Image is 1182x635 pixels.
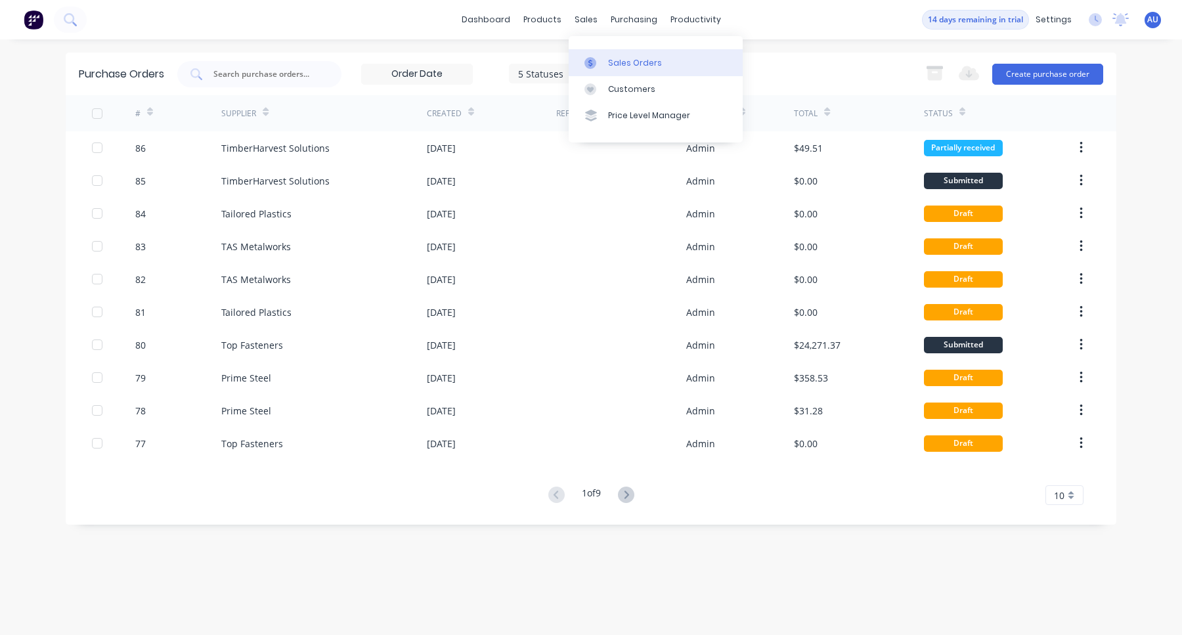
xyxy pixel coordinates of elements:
[221,273,291,286] div: TAS Metalworks
[686,240,715,253] div: Admin
[604,10,664,30] div: purchasing
[221,338,283,352] div: Top Fasteners
[1147,14,1158,26] span: AU
[221,305,292,319] div: Tailored Plastics
[924,173,1003,189] div: Submitted
[608,110,690,121] div: Price Level Manager
[221,141,330,155] div: TimberHarvest Solutions
[135,338,146,352] div: 80
[794,305,818,319] div: $0.00
[455,10,517,30] a: dashboard
[427,240,456,253] div: [DATE]
[686,437,715,450] div: Admin
[135,141,146,155] div: 86
[135,240,146,253] div: 83
[686,371,715,385] div: Admin
[794,174,818,188] div: $0.00
[212,68,321,81] input: Search purchase orders...
[794,338,841,352] div: $24,271.37
[686,404,715,418] div: Admin
[517,10,568,30] div: products
[794,108,818,120] div: Total
[794,240,818,253] div: $0.00
[922,10,1029,30] button: 14 days remaining in trial
[362,64,472,84] input: Order Date
[569,76,743,102] a: Customers
[427,207,456,221] div: [DATE]
[924,337,1003,353] div: Submitted
[135,207,146,221] div: 84
[221,437,283,450] div: Top Fasteners
[794,141,823,155] div: $49.51
[221,108,256,120] div: Supplier
[686,338,715,352] div: Admin
[686,174,715,188] div: Admin
[794,404,823,418] div: $31.28
[135,174,146,188] div: 85
[924,238,1003,255] div: Draft
[924,206,1003,222] div: Draft
[427,305,456,319] div: [DATE]
[686,305,715,319] div: Admin
[794,371,828,385] div: $358.53
[556,108,599,120] div: Reference
[135,371,146,385] div: 79
[924,271,1003,288] div: Draft
[569,102,743,129] a: Price Level Manager
[686,141,715,155] div: Admin
[924,140,1003,156] div: Partially received
[1029,10,1078,30] div: settings
[608,57,662,69] div: Sales Orders
[924,403,1003,419] div: Draft
[79,66,164,82] div: Purchase Orders
[427,338,456,352] div: [DATE]
[221,404,271,418] div: Prime Steel
[569,49,743,76] a: Sales Orders
[427,108,462,120] div: Created
[135,305,146,319] div: 81
[221,174,330,188] div: TimberHarvest Solutions
[924,304,1003,320] div: Draft
[135,108,141,120] div: #
[686,207,715,221] div: Admin
[221,371,271,385] div: Prime Steel
[221,207,292,221] div: Tailored Plastics
[24,10,43,30] img: Factory
[135,273,146,286] div: 82
[568,10,604,30] div: sales
[794,207,818,221] div: $0.00
[427,371,456,385] div: [DATE]
[427,404,456,418] div: [DATE]
[924,370,1003,386] div: Draft
[794,437,818,450] div: $0.00
[664,10,728,30] div: productivity
[221,240,291,253] div: TAS Metalworks
[992,64,1103,85] button: Create purchase order
[924,108,953,120] div: Status
[608,83,655,95] div: Customers
[427,273,456,286] div: [DATE]
[427,437,456,450] div: [DATE]
[135,437,146,450] div: 77
[518,66,612,80] div: 5 Statuses
[427,174,456,188] div: [DATE]
[427,141,456,155] div: [DATE]
[924,435,1003,452] div: Draft
[686,273,715,286] div: Admin
[1054,489,1064,502] span: 10
[794,273,818,286] div: $0.00
[135,404,146,418] div: 78
[582,486,601,505] div: 1 of 9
